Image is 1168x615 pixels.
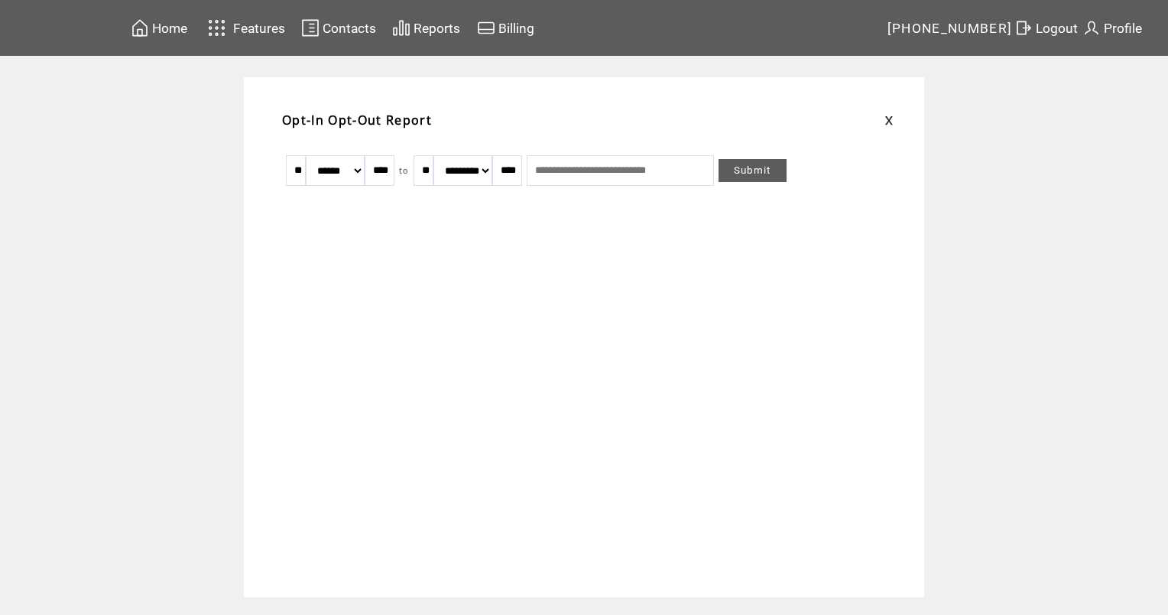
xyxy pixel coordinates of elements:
img: home.svg [131,18,149,37]
span: [PHONE_NUMBER] [887,21,1013,36]
span: Profile [1104,21,1142,36]
a: Features [201,13,287,43]
img: profile.svg [1082,18,1101,37]
span: Home [152,21,187,36]
img: creidtcard.svg [477,18,495,37]
span: Logout [1036,21,1078,36]
img: chart.svg [392,18,410,37]
a: Reports [390,16,462,40]
span: Contacts [323,21,376,36]
span: Opt-In Opt-Out Report [282,112,432,129]
a: Submit [719,159,787,182]
img: features.svg [203,15,230,41]
span: Reports [414,21,460,36]
a: Contacts [299,16,378,40]
a: Billing [475,16,537,40]
span: Billing [498,21,534,36]
a: Home [128,16,190,40]
span: Features [233,21,285,36]
a: Profile [1080,16,1144,40]
img: exit.svg [1014,18,1033,37]
img: contacts.svg [301,18,320,37]
a: Logout [1012,16,1080,40]
span: to [399,165,409,176]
